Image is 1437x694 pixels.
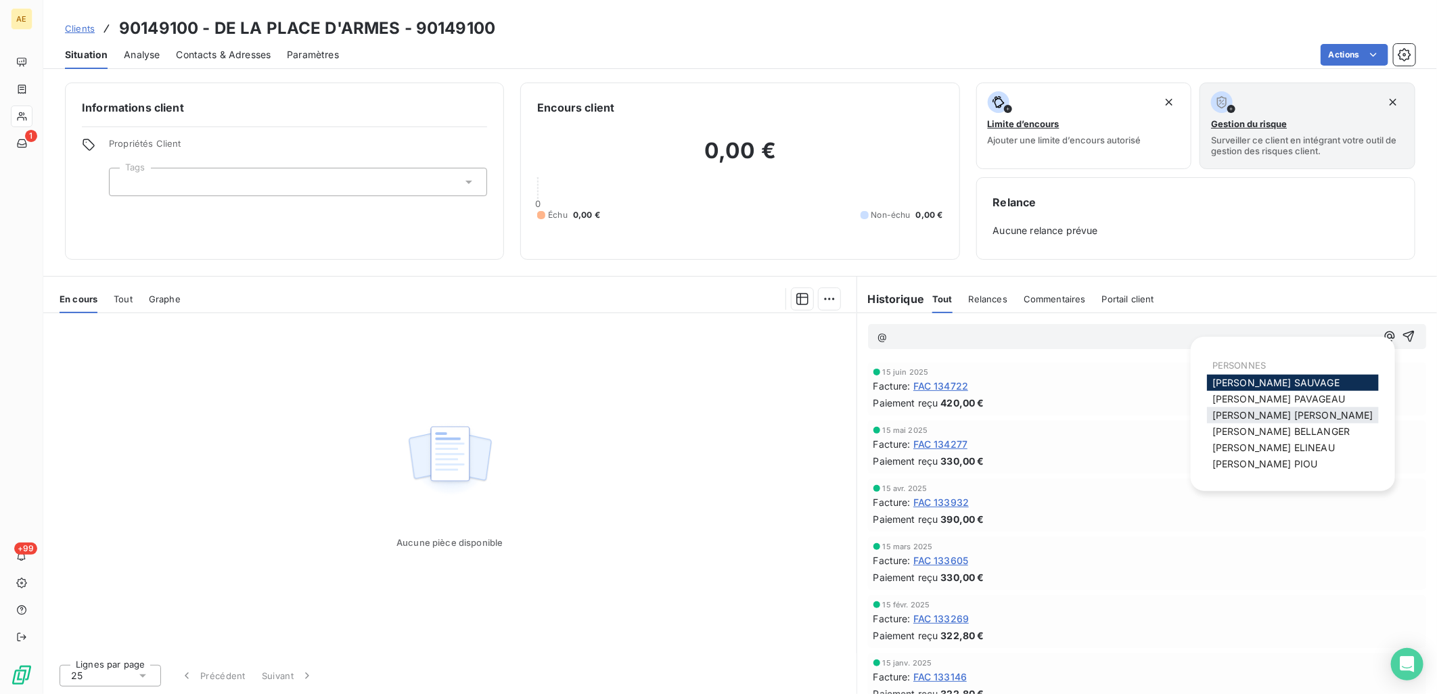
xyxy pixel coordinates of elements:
span: 15 mars 2025 [883,542,933,551]
span: Facture : [873,379,911,393]
span: Relances [969,294,1007,304]
span: 0,00 € [916,209,943,221]
span: En cours [60,294,97,304]
span: Paiement reçu [873,512,938,526]
span: 25 [71,669,83,683]
span: Commentaires [1024,294,1086,304]
img: Logo LeanPay [11,664,32,686]
input: Ajouter une valeur [120,176,131,188]
span: Facture : [873,670,911,684]
span: 390,00 € [941,512,984,526]
span: 0,00 € [573,209,600,221]
span: Gestion du risque [1211,118,1287,129]
button: Actions [1321,44,1388,66]
span: 420,00 € [941,396,984,410]
span: Propriétés Client [109,138,487,157]
span: +99 [14,542,37,555]
span: Facture : [873,611,911,626]
span: Paiement reçu [873,454,938,468]
a: 1 [11,133,32,154]
span: Tout [932,294,953,304]
span: @ [877,331,887,342]
span: Facture : [873,437,911,451]
span: FAC 133146 [913,670,967,684]
span: Contacts & Adresses [176,48,271,62]
button: Précédent [172,662,254,690]
span: [PERSON_NAME] PAVAGEAU [1212,393,1345,404]
span: Paramètres [287,48,339,62]
button: Gestion du risqueSurveiller ce client en intégrant votre outil de gestion des risques client. [1200,83,1415,169]
span: Portail client [1102,294,1154,304]
span: 330,00 € [941,570,984,584]
span: Facture : [873,553,911,568]
span: Aucune relance prévue [993,224,1398,237]
span: FAC 134277 [913,437,968,451]
h3: 90149100 - DE LA PLACE D'ARMES - 90149100 [119,16,495,41]
span: Paiement reçu [873,628,938,643]
a: Clients [65,22,95,35]
button: Limite d’encoursAjouter une limite d’encours autorisé [976,83,1192,169]
span: Tout [114,294,133,304]
span: Analyse [124,48,160,62]
span: PERSONNES [1212,360,1266,371]
span: Surveiller ce client en intégrant votre outil de gestion des risques client. [1211,135,1404,156]
span: 15 févr. 2025 [883,601,930,609]
span: FAC 133932 [913,495,970,509]
span: 15 mai 2025 [883,426,928,434]
span: Ajouter une limite d’encours autorisé [988,135,1141,145]
span: Paiement reçu [873,396,938,410]
span: 15 juin 2025 [883,368,929,376]
span: [PERSON_NAME] PIOU [1212,458,1318,469]
span: [PERSON_NAME] BELLANGER [1212,425,1350,437]
span: 0 [535,198,541,209]
div: Open Intercom Messenger [1391,648,1423,680]
span: FAC 133605 [913,553,969,568]
span: FAC 134722 [913,379,969,393]
button: Suivant [254,662,322,690]
span: 330,00 € [941,454,984,468]
span: 322,80 € [941,628,984,643]
span: Limite d’encours [988,118,1059,129]
span: Non-échu [871,209,911,221]
h6: Historique [857,291,925,307]
span: Paiement reçu [873,570,938,584]
span: 15 janv. 2025 [883,659,932,667]
span: [PERSON_NAME] [PERSON_NAME] [1212,409,1373,421]
span: FAC 133269 [913,611,970,626]
span: [PERSON_NAME] ELINEAU [1212,442,1335,453]
h6: Encours client [537,99,614,116]
span: Échu [548,209,568,221]
h6: Informations client [82,99,487,116]
span: [PERSON_NAME] SAUVAGE [1212,377,1340,388]
h2: 0,00 € [537,137,942,178]
span: Situation [65,48,108,62]
span: 15 avr. 2025 [883,484,928,492]
span: 1 [25,130,37,142]
span: Clients [65,23,95,34]
span: Aucune pièce disponible [396,537,503,548]
span: Facture : [873,495,911,509]
div: AE [11,8,32,30]
span: Graphe [149,294,181,304]
img: Empty state [407,419,493,503]
h6: Relance [993,194,1398,210]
